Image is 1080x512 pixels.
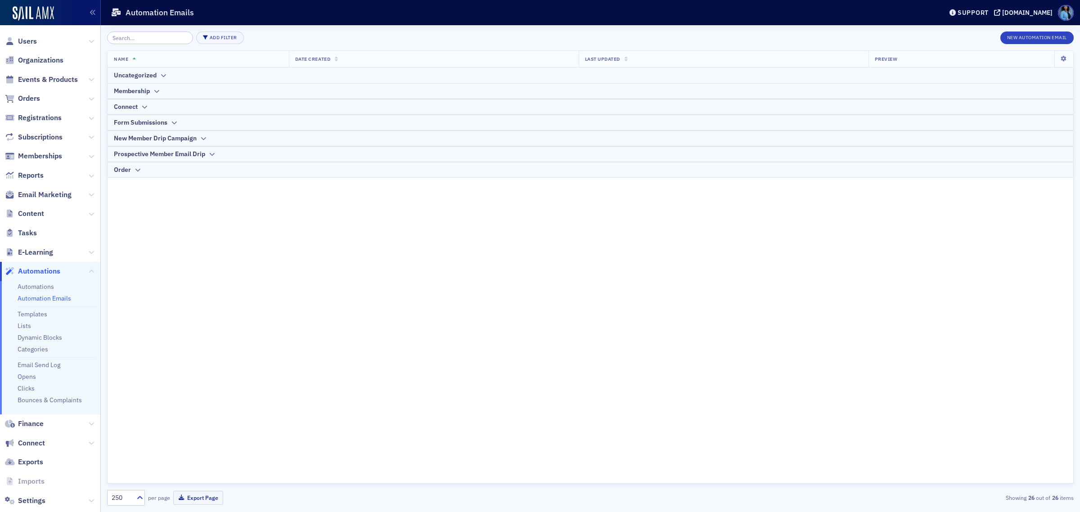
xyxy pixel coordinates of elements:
a: Bounces & Complaints [18,396,82,404]
span: Preview [875,56,898,62]
strong: 26 [1026,494,1036,502]
a: Memberships [5,151,62,161]
a: Connect [5,438,45,448]
span: Reports [18,171,44,180]
a: Reports [5,171,44,180]
button: Export Page [173,491,223,505]
a: Subscriptions [5,132,63,142]
span: Connect [18,438,45,448]
span: Tasks [18,228,37,238]
a: Registrations [5,113,62,123]
a: E-Learning [5,247,53,257]
a: Users [5,36,37,46]
a: Organizations [5,55,63,65]
div: New Member Drip Campaign [114,134,197,143]
img: SailAMX [13,6,54,21]
span: Content [18,209,44,219]
div: Form Submissions [114,118,167,127]
div: Order [114,165,131,175]
a: Categories [18,345,48,353]
a: Dynamic Blocks [18,333,62,341]
a: Tasks [5,228,37,238]
span: Exports [18,457,43,467]
a: Exports [5,457,43,467]
div: Connect [114,102,138,112]
span: E-Learning [18,247,53,257]
span: Name [114,56,128,62]
a: Automations [18,283,54,291]
div: Showing out of items [758,494,1074,502]
span: Email Marketing [18,190,72,200]
span: Memberships [18,151,62,161]
span: Subscriptions [18,132,63,142]
span: Registrations [18,113,62,123]
div: [DOMAIN_NAME] [1002,9,1053,17]
a: Email Marketing [5,190,72,200]
button: New Automation Email [1000,31,1074,44]
a: Finance [5,419,44,429]
a: Events & Products [5,75,78,85]
span: Last Updated [585,56,620,62]
button: Add Filter [196,31,244,44]
span: Imports [18,476,45,486]
span: Users [18,36,37,46]
div: Support [958,9,989,17]
input: Search… [107,31,193,44]
a: Automation Emails [18,294,71,302]
span: Organizations [18,55,63,65]
a: Clicks [18,384,35,392]
span: Automations [18,266,60,276]
div: 250 [112,493,131,503]
h1: Automation Emails [126,7,194,18]
span: Orders [18,94,40,103]
span: Finance [18,419,44,429]
span: Events & Products [18,75,78,85]
a: Automations [5,266,60,276]
span: Date Created [295,56,330,62]
div: Uncategorized [114,71,157,80]
a: Content [5,209,44,219]
span: Profile [1058,5,1074,21]
a: Orders [5,94,40,103]
a: New Automation Email [1000,33,1074,41]
div: Membership [114,86,150,96]
a: Opens [18,373,36,381]
button: [DOMAIN_NAME] [994,9,1056,16]
a: Settings [5,496,45,506]
label: per page [148,494,170,502]
a: Imports [5,476,45,486]
a: Email Send Log [18,361,60,369]
strong: 26 [1050,494,1060,502]
span: Settings [18,496,45,506]
a: Templates [18,310,47,318]
a: Lists [18,322,31,330]
div: Prospective Member Email Drip [114,149,205,159]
